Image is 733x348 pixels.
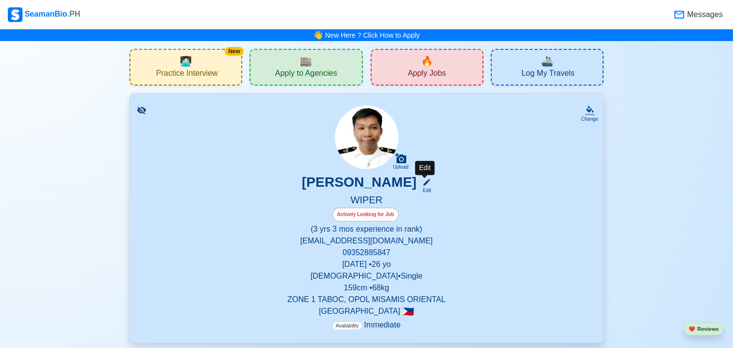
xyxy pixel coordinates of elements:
[142,247,591,259] p: 09352885847
[421,54,433,68] span: new
[541,54,553,68] span: travel
[685,9,723,21] span: Messages
[402,307,414,316] span: 🇵🇭
[333,319,401,331] p: Immediate
[419,187,431,194] div: Edit
[8,7,80,22] div: SeamanBio
[313,29,323,42] span: bell
[333,208,398,221] div: Actively Looking for Job
[408,68,446,81] span: Apply Jobs
[225,47,244,56] div: New
[142,282,591,294] p: 159 cm • 68 kg
[300,54,312,68] span: agencies
[8,7,22,22] img: Logo
[684,323,723,336] button: heartReviews
[180,54,192,68] span: interview
[581,115,598,123] div: Change
[156,68,218,81] span: Practice Interview
[689,326,695,332] span: heart
[275,68,337,81] span: Apply to Agencies
[522,68,574,81] span: Log My Travels
[67,10,81,18] span: .PH
[333,322,362,330] span: Availability
[325,31,420,39] a: New Here ? Click How to Apply
[142,194,591,208] h5: WIPER
[142,235,591,247] p: [EMAIL_ADDRESS][DOMAIN_NAME]
[142,223,591,235] p: (3 yrs 3 mos experience in rank)
[415,161,435,175] div: Edit
[142,270,591,282] p: [DEMOGRAPHIC_DATA] • Single
[302,174,417,194] h3: [PERSON_NAME]
[142,259,591,270] p: [DATE] • 26 yo
[142,305,591,317] p: [GEOGRAPHIC_DATA]
[393,164,409,170] div: Upload
[142,294,591,305] p: ZONE 1 TABOC, OPOL MISAMIS ORIENTAL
